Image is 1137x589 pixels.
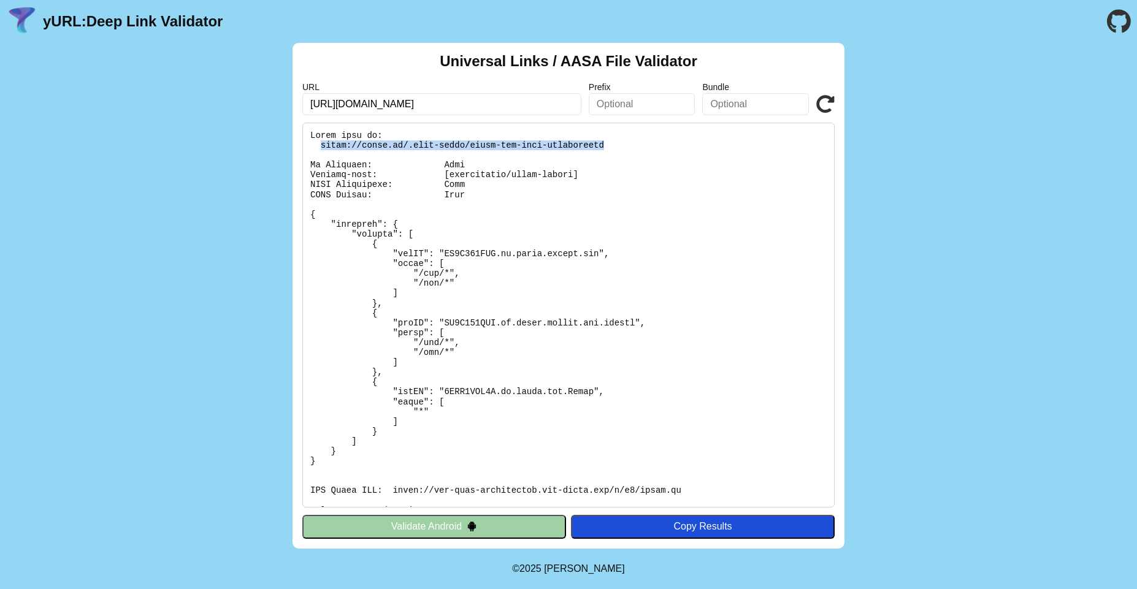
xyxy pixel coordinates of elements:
[589,82,695,92] label: Prefix
[702,93,809,115] input: Optional
[302,515,566,538] button: Validate Android
[519,563,542,574] span: 2025
[6,6,38,37] img: yURL Logo
[702,82,809,92] label: Bundle
[302,123,835,507] pre: Lorem ipsu do: sitam://conse.ad/.elit-seddo/eiusm-tem-inci-utlaboreetd Ma Aliquaen: Admi Veniamq-...
[589,93,695,115] input: Optional
[512,549,624,589] footer: ©
[577,521,829,532] div: Copy Results
[302,82,581,92] label: URL
[302,93,581,115] input: Required
[544,563,625,574] a: Michael Ibragimchayev's Personal Site
[43,13,223,30] a: yURL:Deep Link Validator
[571,515,835,538] button: Copy Results
[440,53,697,70] h2: Universal Links / AASA File Validator
[467,521,477,531] img: droidIcon.svg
